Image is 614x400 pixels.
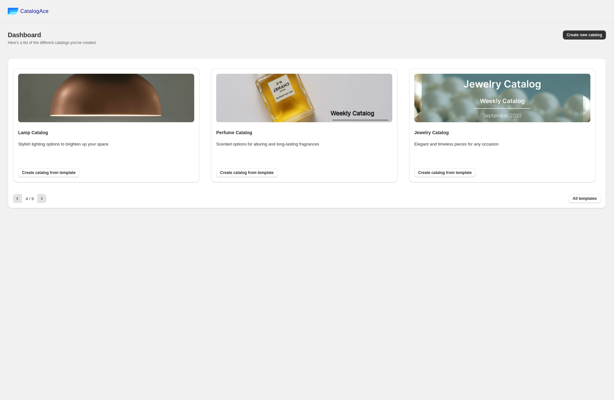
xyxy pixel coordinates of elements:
p: Stylish lighting options to brighten up your space [18,141,122,147]
button: Create new catalog [563,30,606,39]
img: lamp [18,74,194,122]
h4: Lamp Catalog [18,129,194,136]
img: jewelry [414,74,590,122]
span: Dashboard [8,31,41,38]
img: parfume [216,74,392,122]
span: Create catalog from template [22,170,75,175]
span: CatalogAce [20,8,49,15]
span: Create catalog from template [220,170,274,175]
span: Create new catalog [567,32,602,38]
button: Create catalog from template [18,168,79,177]
span: Create catalog from template [418,170,472,175]
h4: Jewelry Catalog [414,129,590,136]
p: Scented options for alluring and long-lasting fragrances [216,141,320,147]
span: 4 / 9 [26,196,34,201]
h4: Perfume Catalog [216,129,392,136]
span: Here's a list of the different catalogs you've created. [8,40,97,45]
button: Create catalog from template [216,168,277,177]
button: Create catalog from template [414,168,475,177]
p: Elegant and timeless pieces for any occasion [414,141,518,147]
span: All templates [573,196,597,201]
img: catalog ace [8,8,19,15]
button: All templates [569,194,601,203]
